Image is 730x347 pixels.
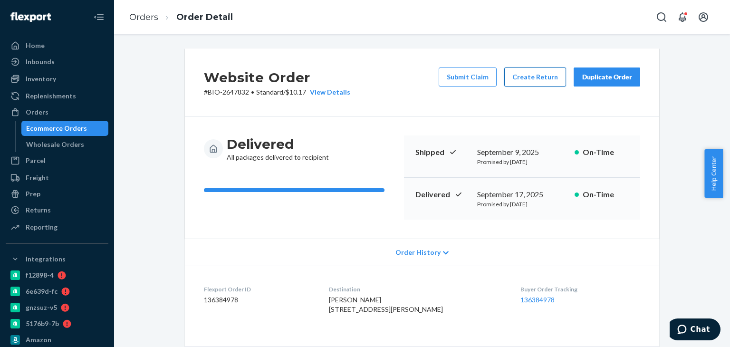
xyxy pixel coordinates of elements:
[582,72,632,82] div: Duplicate Order
[251,88,254,96] span: •
[26,91,76,101] div: Replenishments
[504,67,566,87] button: Create Return
[26,270,54,280] div: f12898-4
[6,284,108,299] a: 6e639d-fc
[415,189,470,200] p: Delivered
[256,88,283,96] span: Standard
[26,156,46,165] div: Parcel
[574,67,640,87] button: Duplicate Order
[6,54,108,69] a: Inbounds
[6,38,108,53] a: Home
[439,67,497,87] button: Submit Claim
[21,121,109,136] a: Ecommerce Orders
[129,12,158,22] a: Orders
[26,254,66,264] div: Integrations
[26,74,56,84] div: Inventory
[477,158,567,166] p: Promised by [DATE]
[652,8,671,27] button: Open Search Box
[26,107,48,117] div: Orders
[26,205,51,215] div: Returns
[395,248,441,257] span: Order History
[204,295,314,305] dd: 136384978
[520,296,555,304] a: 136384978
[26,57,55,67] div: Inbounds
[122,3,240,31] ol: breadcrumbs
[6,105,108,120] a: Orders
[520,285,640,293] dt: Buyer Order Tracking
[6,220,108,235] a: Reporting
[329,296,443,313] span: [PERSON_NAME] [STREET_ADDRESS][PERSON_NAME]
[204,285,314,293] dt: Flexport Order ID
[6,88,108,104] a: Replenishments
[673,8,692,27] button: Open notifications
[26,319,59,328] div: 5176b9-7b
[583,189,629,200] p: On-Time
[204,67,350,87] h2: Website Order
[704,149,723,198] button: Help Center
[6,202,108,218] a: Returns
[89,8,108,27] button: Close Navigation
[415,147,470,158] p: Shipped
[21,137,109,152] a: Wholesale Orders
[227,135,329,162] div: All packages delivered to recipient
[26,140,84,149] div: Wholesale Orders
[583,147,629,158] p: On-Time
[694,8,713,27] button: Open account menu
[477,147,567,158] div: September 9, 2025
[227,135,329,153] h3: Delivered
[176,12,233,22] a: Order Detail
[26,222,58,232] div: Reporting
[6,300,108,315] a: gnzsuz-v5
[6,268,108,283] a: f12898-4
[6,186,108,202] a: Prep
[204,87,350,97] p: # BIO-2647832 / $10.17
[670,318,720,342] iframe: Opens a widget where you can chat to one of our agents
[26,124,87,133] div: Ecommerce Orders
[10,12,51,22] img: Flexport logo
[306,87,350,97] button: View Details
[26,173,49,183] div: Freight
[6,71,108,87] a: Inventory
[477,189,567,200] div: September 17, 2025
[6,153,108,168] a: Parcel
[6,316,108,331] a: 5176b9-7b
[26,335,51,345] div: Amazon
[6,170,108,185] a: Freight
[6,251,108,267] button: Integrations
[477,200,567,208] p: Promised by [DATE]
[26,287,58,296] div: 6e639d-fc
[329,285,506,293] dt: Destination
[26,41,45,50] div: Home
[26,303,57,312] div: gnzsuz-v5
[26,189,40,199] div: Prep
